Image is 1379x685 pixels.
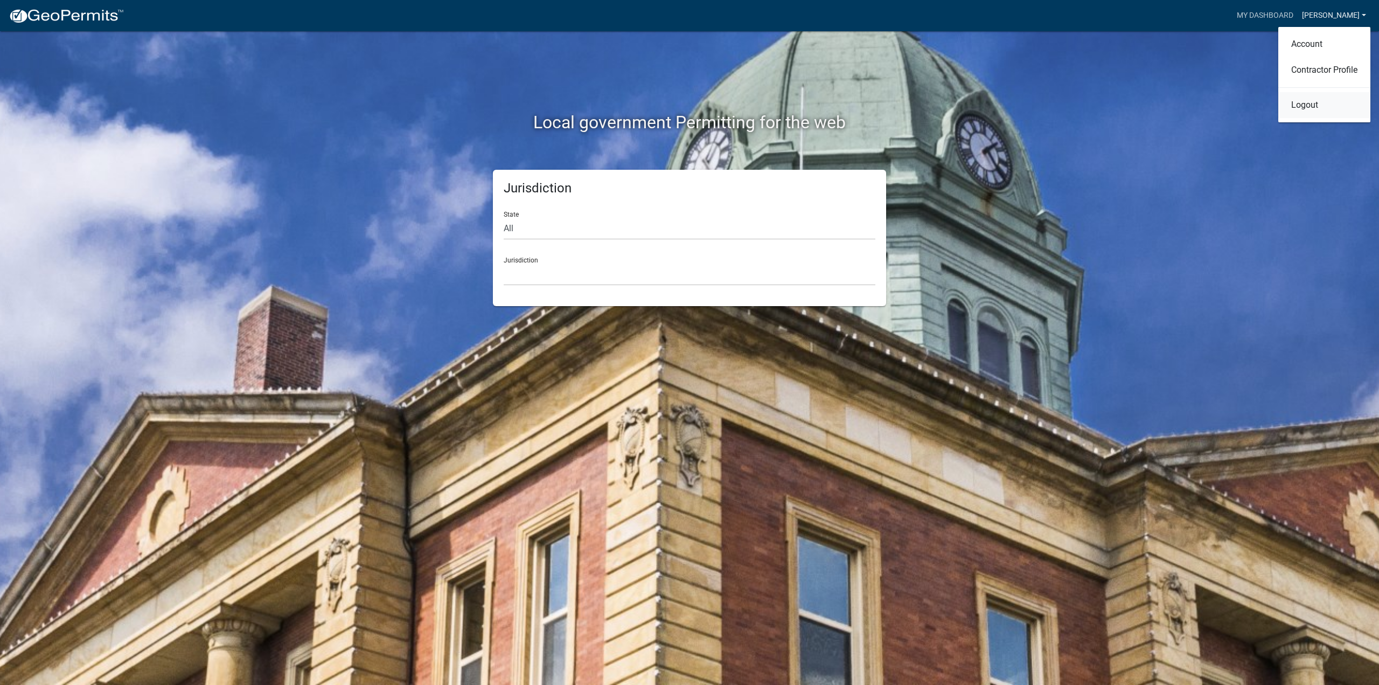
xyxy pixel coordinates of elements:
div: [PERSON_NAME] [1278,27,1370,122]
a: [PERSON_NAME] [1298,5,1370,26]
a: Logout [1278,92,1370,118]
a: Contractor Profile [1278,57,1370,83]
a: My Dashboard [1232,5,1298,26]
a: Account [1278,31,1370,57]
h2: Local government Permitting for the web [391,112,988,133]
h5: Jurisdiction [504,181,875,196]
